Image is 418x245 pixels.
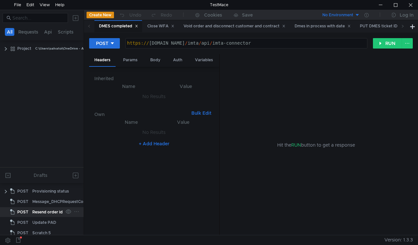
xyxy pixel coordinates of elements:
nz-embed-empty: No Results [142,129,166,135]
div: Drafts [34,171,47,179]
button: All [5,28,14,36]
div: C:\Users\salvatoi\OneDrive - AMDOCS\Backup Folders\Documents\testmace\Project [35,44,168,53]
div: Log In [400,11,413,19]
button: Redo [146,10,177,20]
th: Value [158,118,209,126]
div: Scratch 5 [32,228,51,238]
button: + Add Header [136,140,172,148]
input: Search... [12,14,64,22]
div: Close WFA [147,23,174,30]
span: Version: 1.3.3 [384,235,413,245]
button: Api [42,28,54,36]
div: Update PAD [32,218,56,227]
div: Dmes in process with date [295,23,351,30]
div: Message_DHCPRequestCompleted [32,197,99,207]
th: Value [158,82,214,90]
button: POST [89,38,120,49]
div: Resend order id [32,207,63,217]
div: POST [96,40,108,47]
div: Variables [190,54,218,66]
div: No Environment [322,12,353,18]
div: Provisioning status [32,186,69,196]
button: Requests [16,28,40,36]
h6: Own [94,110,189,118]
span: POST [17,218,28,227]
div: Save [242,13,253,17]
div: Body [145,54,166,66]
div: Redo [161,11,172,19]
button: Undo [114,10,146,20]
div: Project [17,44,31,53]
div: Undo [129,11,141,19]
button: No Environment [314,10,360,20]
span: POST [17,186,28,196]
div: DMES completed [99,23,138,30]
button: Create New [87,12,114,18]
th: Name [100,82,158,90]
h6: Inherited [94,75,214,82]
div: Void order and disconnect customer and contract [184,23,285,30]
div: Params [118,54,143,66]
button: RUN [373,38,402,49]
span: POST [17,197,28,207]
div: Headers [89,54,116,67]
button: Scripts [56,28,75,36]
span: RUN [291,142,301,148]
span: Hit the button to get a response [277,141,355,149]
div: Cookies [204,11,222,19]
span: POST [17,207,28,217]
div: Auth [168,54,187,66]
th: Name [105,118,158,126]
div: PUT DMES ticket ID [360,23,403,30]
nz-embed-empty: No Results [142,94,166,99]
button: Bulk Edit [189,109,214,117]
span: POST [17,228,28,238]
